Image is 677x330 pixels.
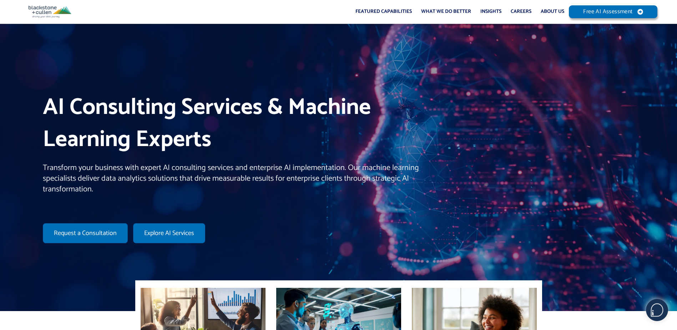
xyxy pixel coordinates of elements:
span: Request a Consultation [54,230,117,236]
span: Free AI Assessment [583,9,632,15]
a: Request a Consultation [43,223,128,243]
img: users%2F5SSOSaKfQqXq3cFEnIZRYMEs4ra2%2Fmedia%2Fimages%2F-Bulle%20blanche%20sans%20fond%20%2B%20ma... [646,299,668,321]
p: Transform your business with expert AI consulting services and enterprise AI implementation. Our ... [43,163,431,195]
a: Explore AI Services [133,223,205,243]
h1: AI Consulting Services & Machine Learning Experts [43,92,431,156]
span: Explore AI Services [144,230,194,236]
a: Free AI Assessment [569,5,657,18]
